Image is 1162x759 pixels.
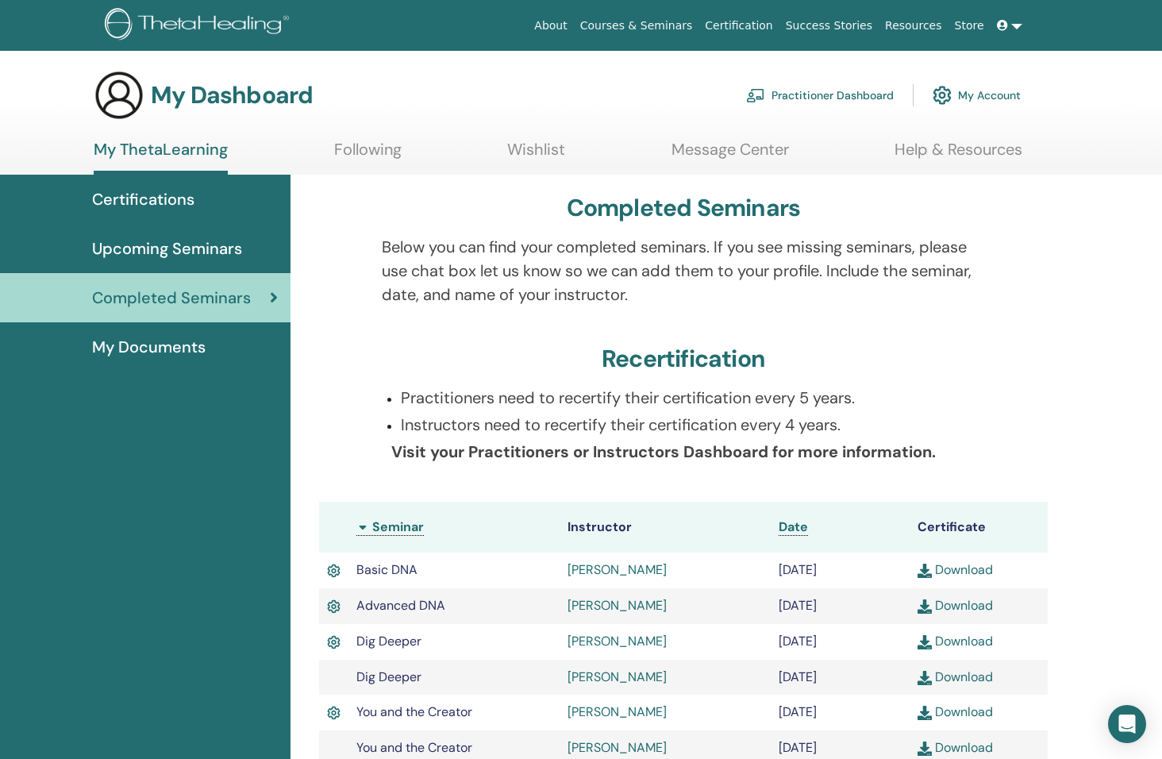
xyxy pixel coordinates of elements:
a: My ThetaLearning [94,140,228,175]
h3: Recertification [602,345,765,373]
td: [DATE] [771,624,909,660]
img: download.svg [918,742,932,756]
a: Courses & Seminars [574,11,699,40]
a: Message Center [671,140,789,171]
span: Dig Deeper [356,668,421,685]
a: Date [779,518,808,536]
th: Certificate [910,502,1048,553]
img: download.svg [918,671,932,685]
a: Wishlist [507,140,565,171]
a: Practitioner Dashboard [746,78,894,113]
img: logo.png [105,8,294,44]
a: Download [918,739,993,756]
span: You and the Creator [356,703,472,720]
span: My Documents [92,335,206,359]
p: Instructors need to recertify their certification every 4 years. [401,413,985,437]
b: Visit your Practitioners or Instructors Dashboard for more information. [391,441,936,462]
a: Following [334,140,402,171]
a: [PERSON_NAME] [568,633,667,649]
img: chalkboard-teacher.svg [746,88,765,102]
h3: Completed Seminars [567,194,801,222]
p: Practitioners need to recertify their certification every 5 years. [401,386,985,410]
a: [PERSON_NAME] [568,703,667,720]
span: Upcoming Seminars [92,237,242,260]
span: Completed Seminars [92,286,251,310]
td: [DATE] [771,695,909,730]
a: [PERSON_NAME] [568,597,667,614]
a: About [528,11,573,40]
a: Store [948,11,991,40]
img: Active Certificate [327,561,341,580]
th: Instructor [560,502,771,553]
a: Download [918,561,993,578]
img: download.svg [918,599,932,614]
a: Success Stories [779,11,879,40]
a: Help & Resources [895,140,1022,171]
td: [DATE] [771,588,909,624]
img: download.svg [918,635,932,649]
a: Download [918,668,993,685]
a: Download [918,633,993,649]
td: [DATE] [771,553,909,588]
p: Below you can find your completed seminars. If you see missing seminars, please use chat box let ... [382,235,985,306]
img: Active Certificate [327,597,341,616]
span: Certifications [92,187,194,211]
a: Certification [698,11,779,40]
img: download.svg [918,706,932,720]
a: [PERSON_NAME] [568,739,667,756]
span: Basic DNA [356,561,417,578]
img: Active Certificate [327,703,341,722]
a: My Account [933,78,1021,113]
img: generic-user-icon.jpg [94,70,144,121]
span: You and the Creator [356,739,472,756]
a: [PERSON_NAME] [568,561,667,578]
img: Active Certificate [327,633,341,652]
span: Dig Deeper [356,633,421,649]
a: Download [918,703,993,720]
td: [DATE] [771,660,909,695]
span: Advanced DNA [356,597,445,614]
a: Resources [879,11,948,40]
a: Download [918,597,993,614]
h3: My Dashboard [151,81,313,110]
div: Open Intercom Messenger [1108,705,1146,743]
span: Date [779,518,808,535]
img: cog.svg [933,82,952,109]
a: [PERSON_NAME] [568,668,667,685]
img: download.svg [918,564,932,578]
